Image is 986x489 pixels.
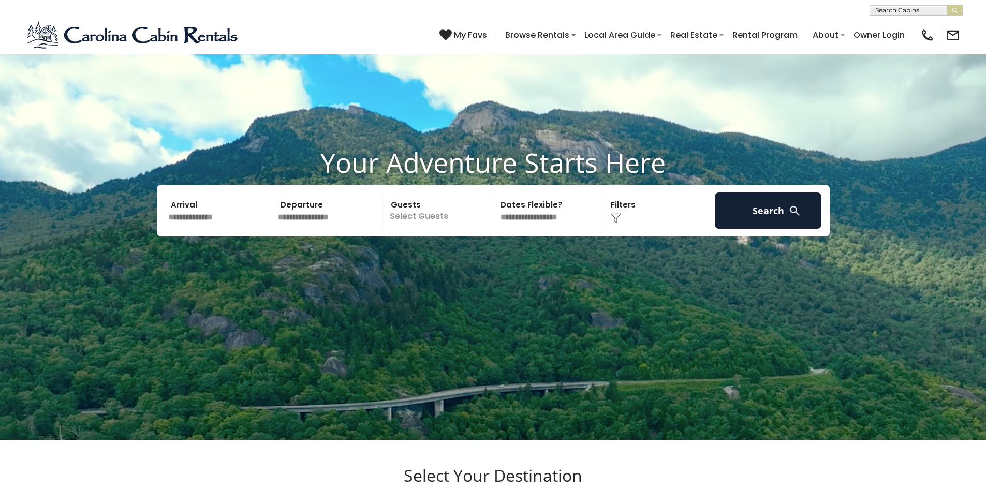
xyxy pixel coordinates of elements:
[500,26,575,44] a: Browse Rentals
[727,26,803,44] a: Rental Program
[920,28,935,42] img: phone-regular-black.png
[665,26,723,44] a: Real Estate
[848,26,910,44] a: Owner Login
[946,28,960,42] img: mail-regular-black.png
[807,26,844,44] a: About
[454,28,487,41] span: My Favs
[439,28,490,42] a: My Favs
[26,20,241,51] img: Blue-2.png
[788,204,801,217] img: search-regular-white.png
[611,213,621,224] img: filter--v1.png
[385,192,491,229] p: Select Guests
[715,192,822,229] button: Search
[8,146,978,179] h1: Your Adventure Starts Here
[579,26,660,44] a: Local Area Guide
